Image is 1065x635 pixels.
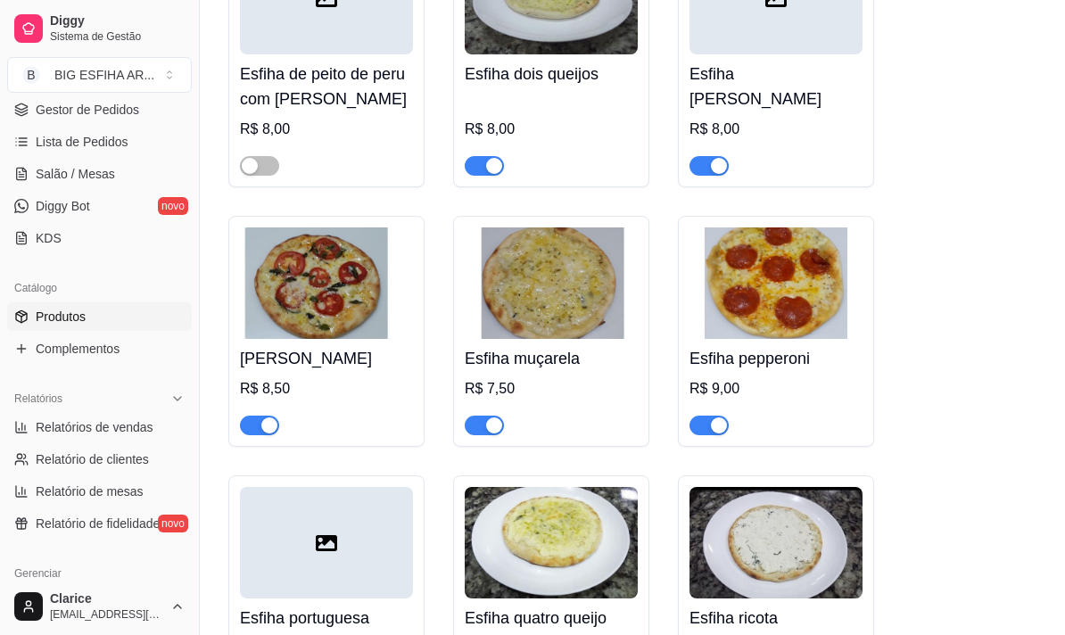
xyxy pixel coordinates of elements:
span: [EMAIL_ADDRESS][DOMAIN_NAME] [50,607,163,622]
span: Sistema de Gestão [50,29,185,44]
img: product-image [689,227,863,339]
img: product-image [465,227,638,339]
a: Salão / Mesas [7,160,192,188]
span: KDS [36,229,62,247]
img: product-image [240,227,413,339]
a: Relatórios de vendas [7,413,192,441]
img: product-image [689,487,863,598]
span: Relatório de clientes [36,450,149,468]
div: Gerenciar [7,559,192,588]
h4: Esfiha muçarela [465,346,638,371]
span: Relatório de fidelidade [36,515,160,532]
span: Relatório de mesas [36,482,144,500]
span: Salão / Mesas [36,165,115,183]
span: Lista de Pedidos [36,133,128,151]
span: Diggy [50,13,185,29]
a: Relatório de fidelidadenovo [7,509,192,538]
img: product-image [465,487,638,598]
a: DiggySistema de Gestão [7,7,192,50]
h4: Esfiha ricota [689,606,863,631]
div: BIG ESFIHA AR ... [54,66,154,84]
span: B [22,66,40,84]
span: Gestor de Pedidos [36,101,139,119]
button: Clarice[EMAIL_ADDRESS][DOMAIN_NAME] [7,585,192,628]
h4: [PERSON_NAME] [240,346,413,371]
a: Complementos [7,334,192,363]
div: R$ 8,50 [240,378,413,400]
a: Gestor de Pedidos [7,95,192,124]
div: R$ 8,00 [240,119,413,140]
a: Relatório de clientes [7,445,192,474]
div: R$ 8,00 [689,119,863,140]
span: Relatórios de vendas [36,418,153,436]
span: Clarice [50,591,163,607]
h4: Esfiha dois queijos [465,62,638,87]
div: R$ 9,00 [689,378,863,400]
span: Complementos [36,340,120,358]
button: Select a team [7,57,192,93]
div: R$ 7,50 [465,378,638,400]
h4: Esfiha de peito de peru com [PERSON_NAME] [240,62,413,111]
span: Diggy Bot [36,197,90,215]
a: Lista de Pedidos [7,128,192,156]
span: Relatórios [14,392,62,406]
h4: Esfiha pepperoni [689,346,863,371]
div: Catálogo [7,274,192,302]
h4: Esfiha quatro queijo [465,606,638,631]
div: R$ 8,00 [465,119,638,140]
a: KDS [7,224,192,252]
h4: Esfiha [PERSON_NAME] [689,62,863,111]
a: Diggy Botnovo [7,192,192,220]
h4: Esfiha portuguesa [240,606,413,631]
a: Relatório de mesas [7,477,192,506]
a: Produtos [7,302,192,331]
span: Produtos [36,308,86,326]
